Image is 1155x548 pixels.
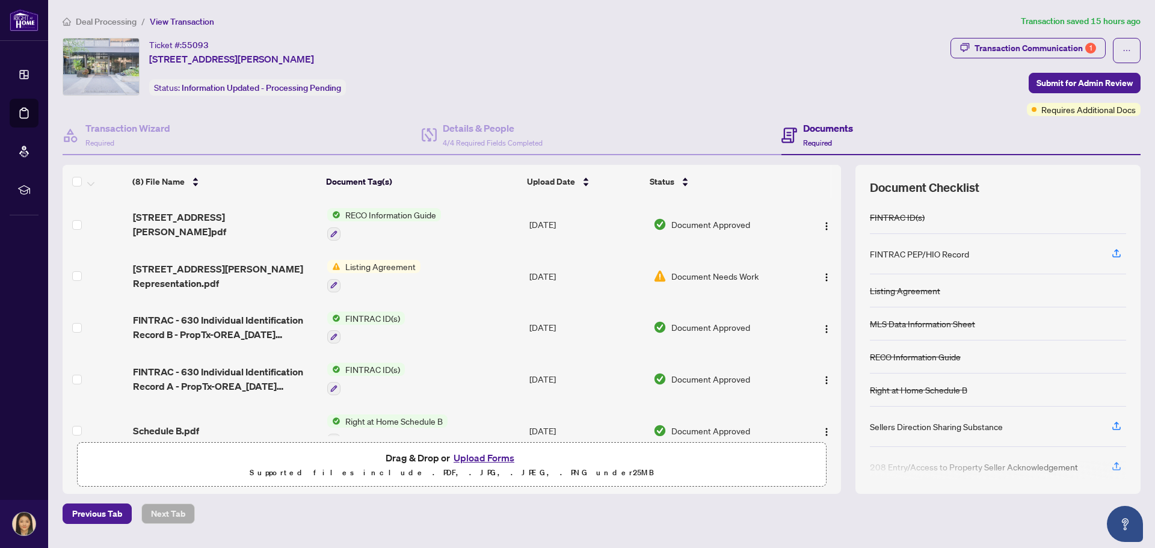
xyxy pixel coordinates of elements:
[950,38,1106,58] button: Transaction Communication1
[149,52,314,66] span: [STREET_ADDRESS][PERSON_NAME]
[133,423,199,438] span: Schedule B.pdf
[525,302,648,354] td: [DATE]
[822,324,831,334] img: Logo
[63,17,71,26] span: home
[85,466,819,480] p: Supported files include .PDF, .JPG, .JPEG, .PNG under 25 MB
[63,38,139,95] img: IMG-C12433763_1.jpg
[327,260,420,292] button: Status IconListing Agreement
[975,38,1096,58] div: Transaction Communication
[1107,506,1143,542] button: Open asap
[133,313,318,342] span: FINTRAC - 630 Individual Identification Record B - PropTx-OREA_[DATE] 21_50_08.pdf
[671,372,750,386] span: Document Approved
[817,369,836,389] button: Logo
[133,262,318,291] span: [STREET_ADDRESS][PERSON_NAME] Representation.pdf
[653,321,667,334] img: Document Status
[653,218,667,231] img: Document Status
[650,175,674,188] span: Status
[1021,14,1141,28] article: Transaction saved 15 hours ago
[340,260,420,273] span: Listing Agreement
[450,450,518,466] button: Upload Forms
[13,513,35,535] img: Profile Icon
[870,211,925,224] div: FINTRAC ID(s)
[340,363,405,376] span: FINTRAC ID(s)
[63,503,132,524] button: Previous Tab
[443,138,543,147] span: 4/4 Required Fields Completed
[327,208,441,241] button: Status IconRECO Information Guide
[133,365,318,393] span: FINTRAC - 630 Individual Identification Record A - PropTx-OREA_[DATE] 21_49_55.pdf
[803,138,832,147] span: Required
[340,312,405,325] span: FINTRAC ID(s)
[1041,103,1136,116] span: Requires Additional Docs
[870,317,975,330] div: MLS Data Information Sheet
[132,175,185,188] span: (8) File Name
[133,210,318,239] span: [STREET_ADDRESS][PERSON_NAME]pdf
[527,175,575,188] span: Upload Date
[671,424,750,437] span: Document Approved
[149,38,209,52] div: Ticket #:
[443,121,543,135] h4: Details & People
[1036,73,1133,93] span: Submit for Admin Review
[870,420,1003,433] div: Sellers Direction Sharing Substance
[327,312,405,344] button: Status IconFINTRAC ID(s)
[817,318,836,337] button: Logo
[870,350,961,363] div: RECO Information Guide
[645,165,795,199] th: Status
[822,272,831,282] img: Logo
[72,504,122,523] span: Previous Tab
[327,312,340,325] img: Status Icon
[817,421,836,440] button: Logo
[870,383,967,396] div: Right at Home Schedule B
[327,208,340,221] img: Status Icon
[1123,46,1131,55] span: ellipsis
[870,247,969,260] div: FINTRAC PEP/HIO Record
[327,260,340,273] img: Status Icon
[653,372,667,386] img: Document Status
[1085,43,1096,54] div: 1
[817,266,836,286] button: Logo
[870,179,979,196] span: Document Checklist
[340,414,448,428] span: Right at Home Schedule B
[525,199,648,250] td: [DATE]
[141,14,145,28] li: /
[327,414,448,447] button: Status IconRight at Home Schedule B
[182,40,209,51] span: 55093
[653,424,667,437] img: Document Status
[182,82,341,93] span: Information Updated - Processing Pending
[671,218,750,231] span: Document Approved
[141,503,195,524] button: Next Tab
[817,215,836,234] button: Logo
[327,363,405,395] button: Status IconFINTRAC ID(s)
[386,450,518,466] span: Drag & Drop or
[321,165,522,199] th: Document Tag(s)
[525,353,648,405] td: [DATE]
[128,165,321,199] th: (8) File Name
[340,208,441,221] span: RECO Information Guide
[1029,73,1141,93] button: Submit for Admin Review
[653,269,667,283] img: Document Status
[822,221,831,231] img: Logo
[822,375,831,385] img: Logo
[525,405,648,457] td: [DATE]
[522,165,645,199] th: Upload Date
[525,250,648,302] td: [DATE]
[78,443,826,487] span: Drag & Drop orUpload FormsSupported files include .PDF, .JPG, .JPEG, .PNG under25MB
[671,321,750,334] span: Document Approved
[870,284,940,297] div: Listing Agreement
[671,269,759,283] span: Document Needs Work
[85,138,114,147] span: Required
[327,363,340,376] img: Status Icon
[76,16,137,27] span: Deal Processing
[822,427,831,437] img: Logo
[150,16,214,27] span: View Transaction
[10,9,38,31] img: logo
[85,121,170,135] h4: Transaction Wizard
[803,121,853,135] h4: Documents
[149,79,346,96] div: Status:
[327,414,340,428] img: Status Icon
